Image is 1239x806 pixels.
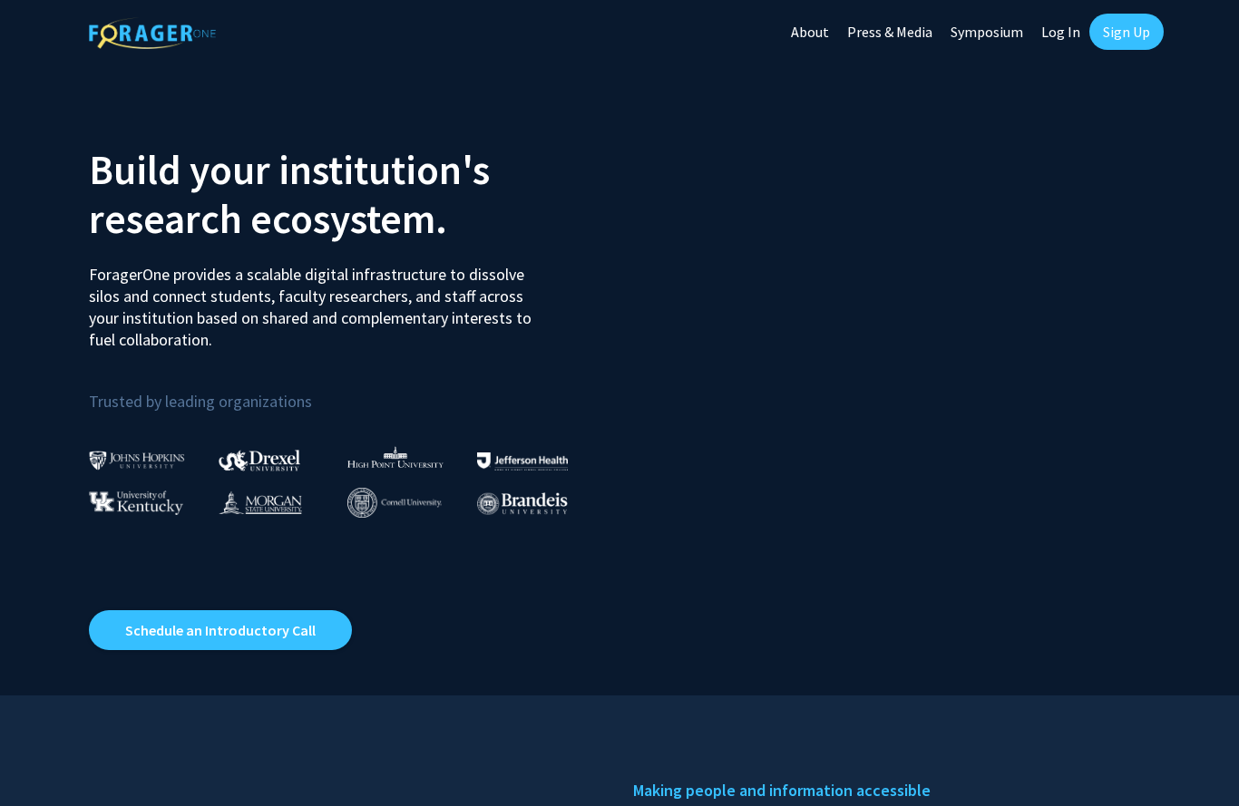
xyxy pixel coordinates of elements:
img: High Point University [347,446,444,468]
img: Johns Hopkins University [89,451,185,470]
img: Cornell University [347,488,442,518]
a: Opens in a new tab [89,610,352,650]
h5: Making people and information accessible [633,777,1150,804]
p: Trusted by leading organizations [89,365,606,415]
h2: Build your institution's research ecosystem. [89,145,606,243]
img: Brandeis University [477,492,568,515]
img: University of Kentucky [89,490,183,515]
img: Drexel University [219,450,300,471]
img: ForagerOne Logo [89,17,216,49]
img: Thomas Jefferson University [477,452,568,470]
a: Sign Up [1089,14,1164,50]
img: Morgan State University [219,490,302,514]
p: ForagerOne provides a scalable digital infrastructure to dissolve silos and connect students, fac... [89,250,544,351]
